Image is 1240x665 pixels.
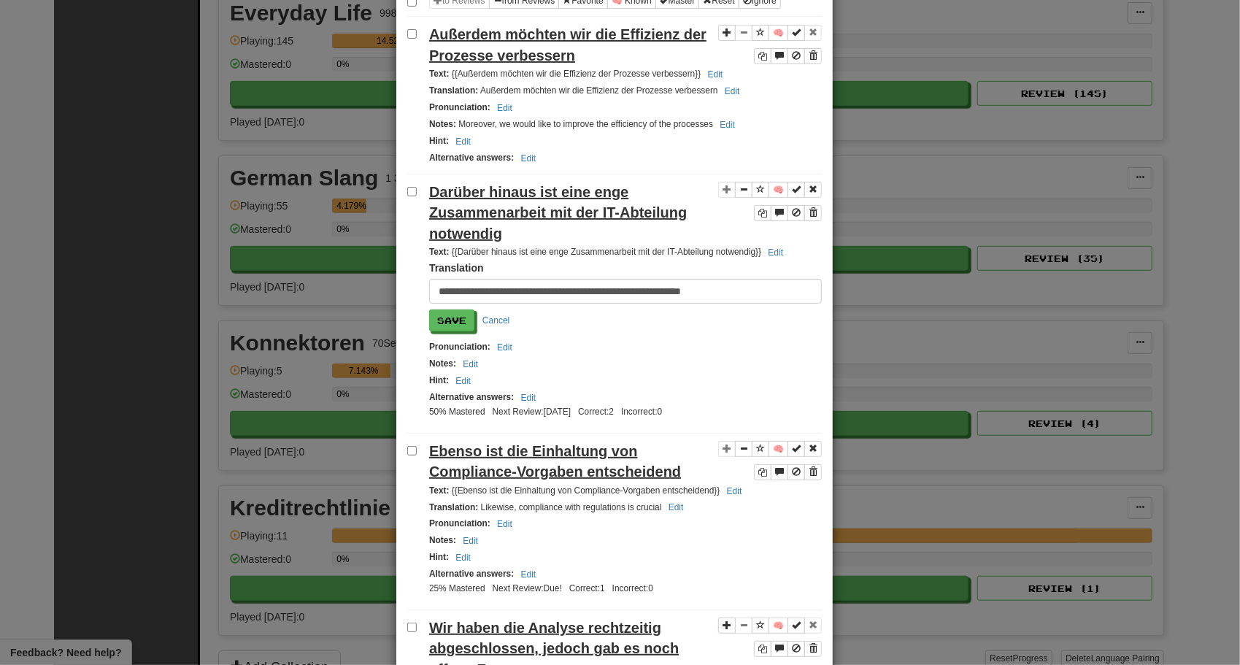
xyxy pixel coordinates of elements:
small: Moreover, we would like to improve the efficiency of the processes [429,119,739,129]
strong: Pronunciation : [429,102,490,112]
strong: Hint : [429,375,449,385]
button: Edit [451,373,475,389]
div: Sentence controls [718,618,822,658]
button: Edit [517,566,541,583]
button: Edit [517,150,541,166]
strong: Text : [429,69,450,79]
button: Edit [458,356,482,372]
button: Edit [715,117,739,133]
div: Sentence controls [718,182,822,222]
strong: Alternative answers : [429,153,514,163]
small: {{Ebenso ist die Einhaltung von Compliance-Vorgaben entscheidend}} [429,485,746,496]
strong: Pronunciation : [429,342,490,352]
small: Likewise, compliance with regulations is crucial [429,502,688,512]
li: Next Review: [489,583,566,595]
u: Außerdem möchten wir die Effizienz der Prozesse verbessern [429,26,706,64]
button: Edit [517,390,541,406]
button: Edit [493,339,517,355]
li: Correct: 2 [574,406,617,418]
li: Next Review: [DATE] [489,406,574,418]
div: Sentence controls [754,641,822,657]
button: Edit [764,245,788,261]
strong: Hint : [429,136,449,146]
div: Sentence controls [718,24,822,64]
button: Edit [720,83,744,99]
button: 🧠 [769,25,788,41]
button: Edit [493,516,517,532]
button: Cancel [474,310,517,331]
div: Sentence controls [754,48,822,64]
label: Translation [429,261,484,275]
li: 25% Mastered [425,583,489,595]
li: Incorrect: 0 [609,583,657,595]
small: {{Darüber hinaus ist eine enge Zusammenarbeit mit der IT-Abteilung notwendig}} [429,247,787,257]
span: 2025-09-15 [544,583,562,593]
u: Ebenso ist die Einhaltung von Compliance-Vorgaben entscheidend [429,443,681,480]
strong: Notes : [429,119,456,129]
u: Darüber hinaus ist eine enge Zusammenarbeit mit der IT-Abteilung notwendig [429,184,687,242]
strong: Notes : [429,535,456,545]
strong: Text : [429,247,450,257]
li: 50% Mastered [425,406,489,418]
div: Sentence controls [754,464,822,480]
strong: Hint : [429,552,449,562]
div: Sentence controls [718,441,822,481]
button: Edit [704,66,728,82]
strong: Notes : [429,358,456,369]
strong: Translation : [429,502,478,512]
strong: Pronunciation : [429,518,490,528]
button: Edit [723,483,747,499]
div: Sentence controls [754,205,822,221]
li: Correct: 1 [566,583,609,595]
button: Edit [664,499,688,515]
button: Edit [493,100,517,116]
button: Edit [458,533,482,549]
strong: Alternative answers : [429,392,514,402]
button: Edit [451,550,475,566]
strong: Translation : [429,85,478,96]
strong: Text : [429,485,450,496]
button: Edit [451,134,475,150]
small: {{Außerdem möchten wir die Effizienz der Prozesse verbessern}} [429,69,727,79]
small: Außerdem möchten wir die Effizienz der Prozesse verbessern [429,85,744,96]
li: Incorrect: 0 [617,406,666,418]
button: 🧠 [769,618,788,634]
button: 🧠 [769,182,788,198]
button: Save [429,310,474,331]
strong: Alternative answers : [429,569,514,579]
button: 🧠 [769,441,788,457]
